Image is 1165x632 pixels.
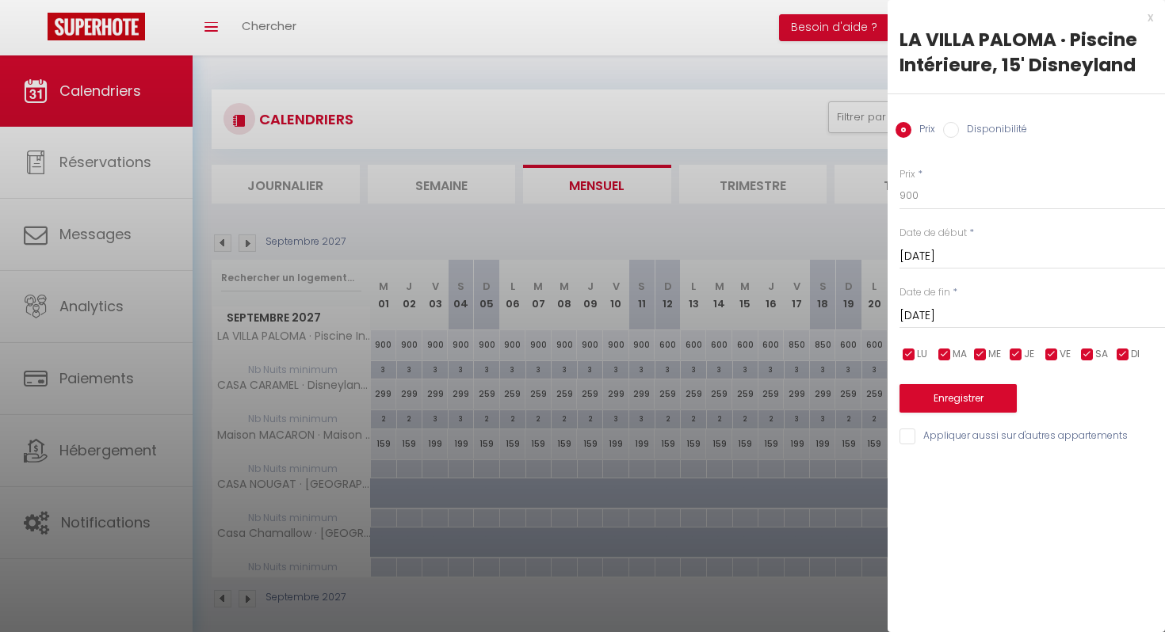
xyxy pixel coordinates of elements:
[900,226,967,241] label: Date de début
[1060,347,1071,362] span: VE
[1131,347,1140,362] span: DI
[900,384,1017,413] button: Enregistrer
[1024,347,1034,362] span: JE
[959,122,1027,139] label: Disponibilité
[888,8,1153,27] div: x
[917,347,927,362] span: LU
[911,122,935,139] label: Prix
[900,27,1153,78] div: LA VILLA PALOMA · Piscine Intérieure, 15' Disneyland
[953,347,967,362] span: MA
[988,347,1001,362] span: ME
[900,285,950,300] label: Date de fin
[900,167,915,182] label: Prix
[1095,347,1108,362] span: SA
